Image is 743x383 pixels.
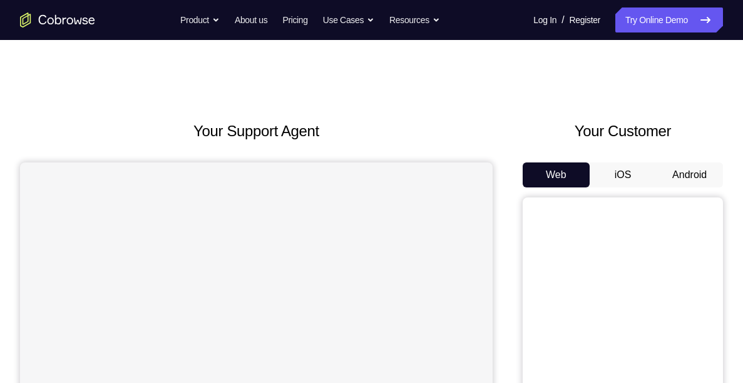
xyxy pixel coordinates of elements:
a: Log In [533,7,556,32]
span: / [561,12,564,27]
button: Web [523,162,590,187]
h2: Your Support Agent [20,120,493,142]
a: Pricing [282,7,307,32]
h2: Your Customer [523,120,723,142]
button: Use Cases [323,7,374,32]
a: Go to the home page [20,12,95,27]
a: Try Online Demo [615,7,723,32]
button: Android [656,162,723,187]
button: Resources [389,7,440,32]
button: iOS [590,162,657,187]
button: Product [180,7,220,32]
a: About us [235,7,267,32]
a: Register [570,7,600,32]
